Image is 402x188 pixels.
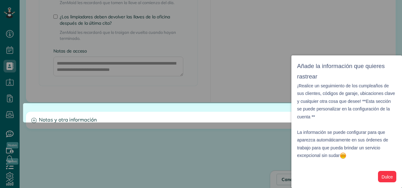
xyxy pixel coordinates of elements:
[378,171,396,183] button: Dulce
[340,152,346,159] img: :blush:
[297,82,396,121] p: ¡Realice un seguimiento de los cumpleaños de sus clientes, códigos de garaje, ubicaciones clave y...
[297,130,388,158] font: La información se puede configurar para que aparezca automáticamente en sus órdenes de trabajo pa...
[26,112,395,128] a: Notas y otra información
[297,61,396,82] h3: Añade la información que quieres rastrear
[39,116,97,123] font: Notas y otra información
[291,55,402,188] div: Añade la información que quieres rastrearSeguimiento de tu cliente&#39; , códigos de garaje, ubic...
